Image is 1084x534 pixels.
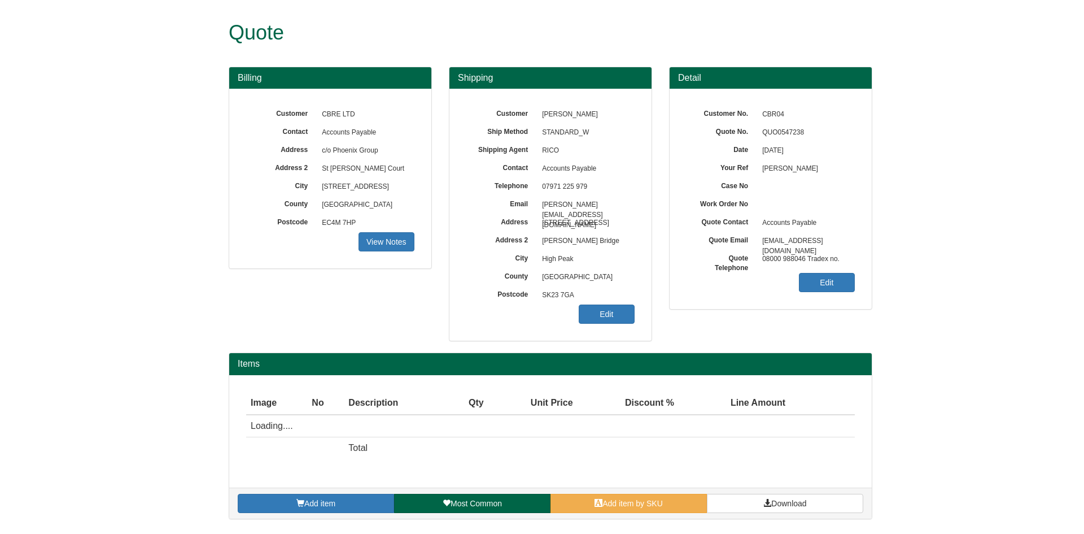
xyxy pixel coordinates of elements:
h3: Shipping [458,73,643,83]
span: [EMAIL_ADDRESS][DOMAIN_NAME] [757,232,855,250]
td: Loading.... [246,415,790,437]
th: Line Amount [679,392,790,415]
label: City [466,250,536,263]
label: Customer No. [687,106,757,119]
a: View Notes [359,232,414,251]
label: Shipping Agent [466,142,536,155]
a: Edit [579,305,635,324]
label: Contact [466,160,536,173]
h2: Items [238,359,863,369]
span: [PERSON_NAME][EMAIL_ADDRESS][DOMAIN_NAME] [536,196,635,214]
label: Date [687,142,757,155]
span: Download [771,499,806,508]
span: [PERSON_NAME] Bridge [536,232,635,250]
label: Address 2 [246,160,316,173]
span: [PERSON_NAME] [536,106,635,124]
label: Quote Contact [687,214,757,227]
label: Postcode [466,286,536,299]
span: [GEOGRAPHIC_DATA] [536,268,635,286]
label: Ship Method [466,124,536,137]
label: Quote No. [687,124,757,137]
label: Postcode [246,214,316,227]
label: Customer [246,106,316,119]
label: County [466,268,536,281]
label: Address [246,142,316,155]
label: City [246,178,316,191]
span: c/o Phoenix Group [316,142,414,160]
label: Address 2 [466,232,536,245]
span: [STREET_ADDRESS] [316,178,414,196]
span: Accounts Payable [536,160,635,178]
label: Your Ref [687,160,757,173]
span: [PERSON_NAME] [757,160,855,178]
h3: Billing [238,73,423,83]
label: Quote Email [687,232,757,245]
th: Qty [446,392,488,415]
span: Add item by SKU [602,499,663,508]
span: Accounts Payable [757,214,855,232]
span: Add item [304,499,335,508]
td: Total [344,437,446,459]
span: CBR04 [757,106,855,124]
span: [STREET_ADDRESS] [536,214,635,232]
label: Customer [466,106,536,119]
span: EC4M 7HP [316,214,414,232]
span: [DATE] [757,142,855,160]
h3: Detail [678,73,863,83]
th: Image [246,392,307,415]
label: Work Order No [687,196,757,209]
label: Case No [687,178,757,191]
span: SK23 7GA [536,286,635,305]
span: 07971 225 979 [536,178,635,196]
span: High Peak [536,250,635,268]
span: CBRE LTD [316,106,414,124]
h1: Quote [229,21,830,44]
label: Telephone [466,178,536,191]
label: County [246,196,316,209]
label: Email [466,196,536,209]
span: Most Common [451,499,502,508]
span: 08000 988046 Tradex no. [757,250,855,268]
span: St [PERSON_NAME] Court [316,160,414,178]
th: Unit Price [488,392,578,415]
span: QUO0547238 [757,124,855,142]
label: Address [466,214,536,227]
th: Description [344,392,446,415]
a: Edit [799,273,855,292]
span: Accounts Payable [316,124,414,142]
span: STANDARD_W [536,124,635,142]
th: No [307,392,344,415]
label: Quote Telephone [687,250,757,273]
span: RICO [536,142,635,160]
label: Contact [246,124,316,137]
span: [GEOGRAPHIC_DATA] [316,196,414,214]
th: Discount % [578,392,679,415]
